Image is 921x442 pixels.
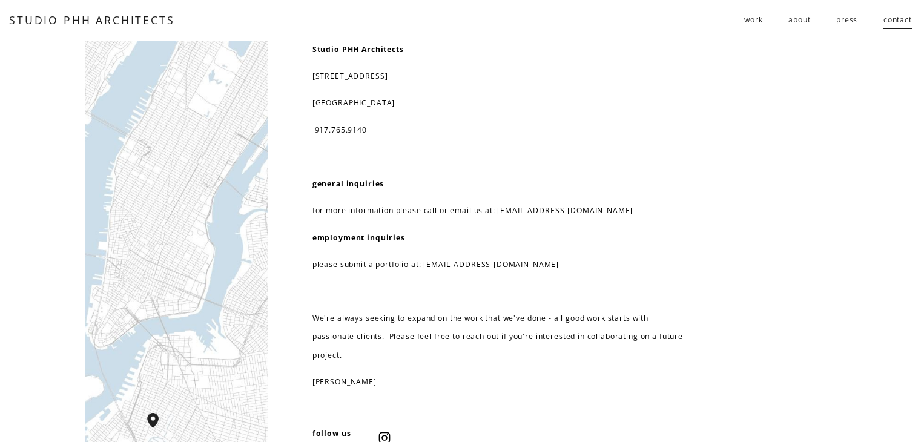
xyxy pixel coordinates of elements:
[312,233,405,243] strong: employment inquiries
[312,428,351,438] strong: follow us
[312,256,685,274] p: please submit a portfolio at: [EMAIL_ADDRESS][DOMAIN_NAME]
[744,10,762,30] a: folder dropdown
[312,67,685,85] p: [STREET_ADDRESS]
[312,373,685,391] p: [PERSON_NAME]
[312,44,404,54] strong: Studio PHH Architects
[312,121,685,139] p: 917.765.9140
[312,309,685,364] p: We're always seeking to expand on the work that we've done - all good work starts with passionate...
[9,13,174,27] a: STUDIO PHH ARCHITECTS
[312,202,685,220] p: for more information please call or email us at: [EMAIL_ADDRESS][DOMAIN_NAME]
[312,179,385,189] strong: general inquiries
[883,10,912,30] a: contact
[836,10,857,30] a: press
[744,11,762,29] span: work
[788,10,810,30] a: about
[312,94,685,112] p: [GEOGRAPHIC_DATA]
